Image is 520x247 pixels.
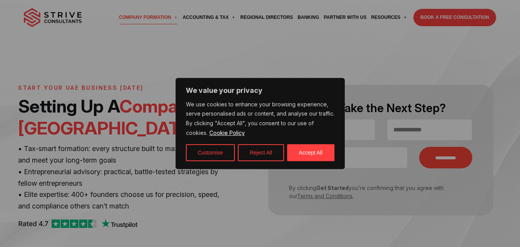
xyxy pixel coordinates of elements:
button: Reject All [238,144,284,161]
p: We value your privacy [186,86,334,95]
p: We use cookies to enhance your browsing experience, serve personalised ads or content, and analys... [186,100,334,138]
div: We value your privacy [176,78,345,170]
a: Cookie Policy [209,129,245,136]
button: Customise [186,144,235,161]
button: Accept All [287,144,334,161]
